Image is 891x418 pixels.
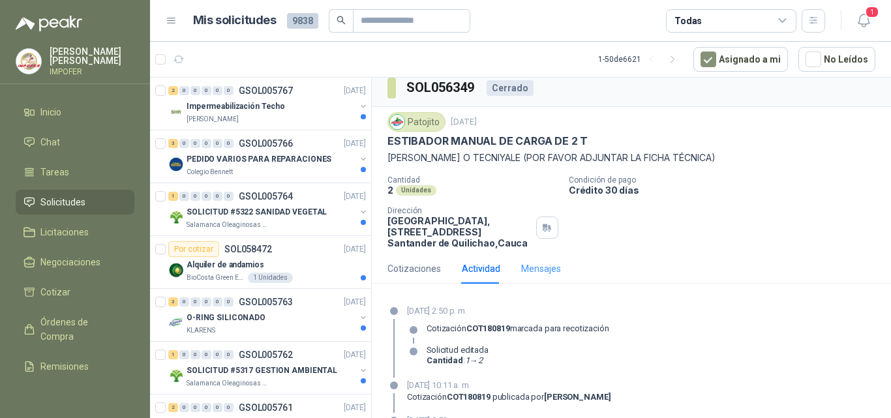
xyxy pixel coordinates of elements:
[179,86,189,95] div: 0
[168,347,369,389] a: 1 0 0 0 0 0 GSOL005762[DATE] Company LogoSOLICITUD #5317 GESTION AMBIENTALSalamanca Oleaginosas SAS
[168,297,178,306] div: 3
[447,392,491,402] strong: COT180819
[187,114,239,125] p: [PERSON_NAME]
[466,323,510,333] strong: COT180819
[179,297,189,306] div: 0
[521,261,561,276] div: Mensajes
[16,100,134,125] a: Inicio
[168,241,219,257] div: Por cotizar
[852,9,875,33] button: 1
[202,86,211,95] div: 0
[465,355,470,365] em: 1
[168,294,369,336] a: 3 0 0 0 0 0 GSOL005763[DATE] Company LogoO-RING SILICONADOKLARENS
[168,139,178,148] div: 3
[224,245,272,254] p: SOL058472
[406,78,476,98] h3: SOL056349
[40,285,70,299] span: Cotizar
[213,350,222,359] div: 0
[16,16,82,31] img: Logo peakr
[202,192,211,201] div: 0
[387,215,531,248] p: [GEOGRAPHIC_DATA], [STREET_ADDRESS] Santander de Quilichao , Cauca
[168,83,369,125] a: 2 0 0 0 0 0 GSOL005767[DATE] Company LogoImpermeabilización Techo[PERSON_NAME]
[187,153,331,166] p: PEDIDO VARIOS PARA REPARACIONES
[40,255,100,269] span: Negociaciones
[168,315,184,331] img: Company Logo
[187,220,269,230] p: Salamanca Oleaginosas SAS
[487,80,534,96] div: Cerrado
[190,403,200,412] div: 0
[396,185,436,196] div: Unidades
[187,378,269,389] p: Salamanca Oleaginosas SAS
[239,403,293,412] p: GSOL005761
[187,273,245,283] p: BioCosta Green Energy S.A.S
[387,134,588,148] p: ESTIBADOR MANUAL DE CARGA DE 2 T
[478,355,483,365] em: 2
[187,206,327,218] p: SOLICITUD #5322 SANIDAD VEGETAL
[16,280,134,305] a: Cotizar
[248,273,293,283] div: 1 Unidades
[287,13,318,29] span: 9838
[190,297,200,306] div: 0
[344,85,366,97] p: [DATE]
[187,100,285,113] p: Impermeabilización Techo
[344,138,366,150] p: [DATE]
[224,86,234,95] div: 0
[344,349,366,361] p: [DATE]
[16,220,134,245] a: Licitaciones
[387,206,531,215] p: Dirección
[387,175,558,185] p: Cantidad
[213,86,222,95] div: 0
[16,190,134,215] a: Solicitudes
[239,297,293,306] p: GSOL005763
[190,192,200,201] div: 0
[40,165,69,179] span: Tareas
[390,115,404,129] img: Company Logo
[544,392,611,402] strong: [PERSON_NAME]
[187,259,264,271] p: Alquiler de andamios
[16,49,41,74] img: Company Logo
[224,297,234,306] div: 0
[239,139,293,148] p: GSOL005766
[598,49,683,70] div: 1 - 50 de 6621
[213,192,222,201] div: 0
[40,359,89,374] span: Remisiones
[16,354,134,379] a: Remisiones
[239,192,293,201] p: GSOL005764
[168,262,184,278] img: Company Logo
[179,350,189,359] div: 0
[427,345,489,355] p: Solicitud editada
[168,368,184,383] img: Company Logo
[150,236,371,289] a: Por cotizarSOL058472[DATE] Company LogoAlquiler de andamiosBioCosta Green Energy S.A.S1 Unidades
[344,190,366,203] p: [DATE]
[16,250,134,275] a: Negociaciones
[407,392,611,402] div: Cotización publicada por
[344,243,366,256] p: [DATE]
[344,296,366,308] p: [DATE]
[224,403,234,412] div: 0
[168,157,184,172] img: Company Logo
[16,384,134,409] a: Configuración
[50,47,134,65] p: [PERSON_NAME] [PERSON_NAME]
[387,151,875,165] p: [PERSON_NAME] O TECNIYALE (POR FAVOR ADJUNTAR LA FICHA TÉCNICA)
[202,350,211,359] div: 0
[190,350,200,359] div: 0
[16,130,134,155] a: Chat
[427,323,609,334] div: Cotización marcada para recotización
[16,160,134,185] a: Tareas
[344,402,366,414] p: [DATE]
[179,403,189,412] div: 0
[387,261,441,276] div: Cotizaciones
[168,403,178,412] div: 2
[187,167,233,177] p: Colegio Bennett
[798,47,875,72] button: No Leídos
[40,135,60,149] span: Chat
[693,47,788,72] button: Asignado a mi
[168,86,178,95] div: 2
[168,350,178,359] div: 1
[187,365,337,377] p: SOLICITUD #5317 GESTION AMBIENTAL
[213,297,222,306] div: 0
[202,297,211,306] div: 0
[168,188,369,230] a: 1 0 0 0 0 0 GSOL005764[DATE] Company LogoSOLICITUD #5322 SANIDAD VEGETALSalamanca Oleaginosas SAS
[224,192,234,201] div: 0
[168,209,184,225] img: Company Logo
